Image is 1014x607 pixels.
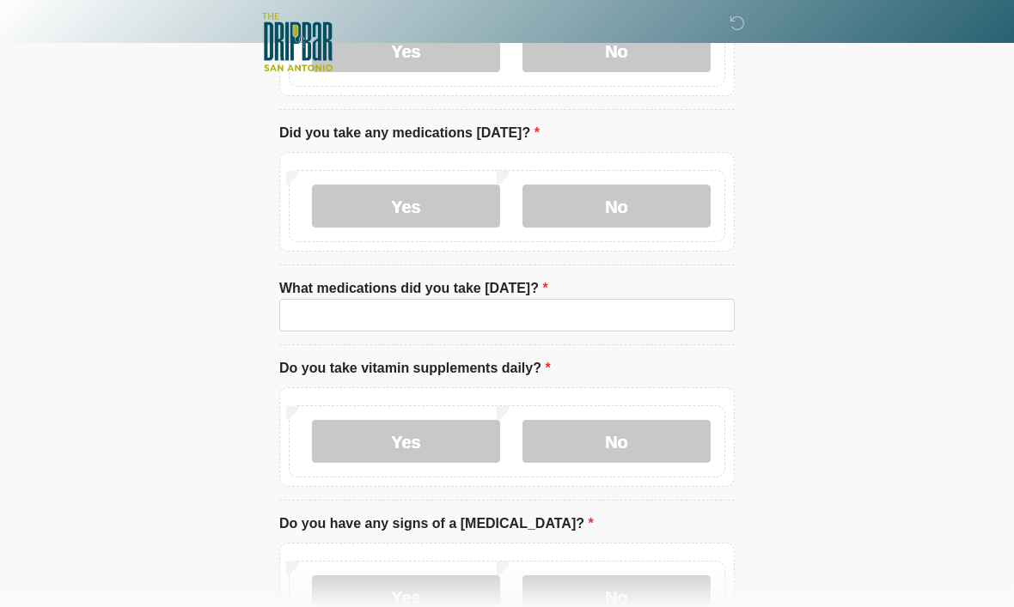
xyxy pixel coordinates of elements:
[279,513,594,534] label: Do you have any signs of a [MEDICAL_DATA]?
[312,420,500,463] label: Yes
[522,420,711,463] label: No
[522,185,711,228] label: No
[279,358,551,379] label: Do you take vitamin supplements daily?
[279,278,548,299] label: What medications did you take [DATE]?
[312,185,500,228] label: Yes
[279,123,540,143] label: Did you take any medications [DATE]?
[262,13,333,73] img: The DRIPBaR - San Antonio Fossil Creek Logo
